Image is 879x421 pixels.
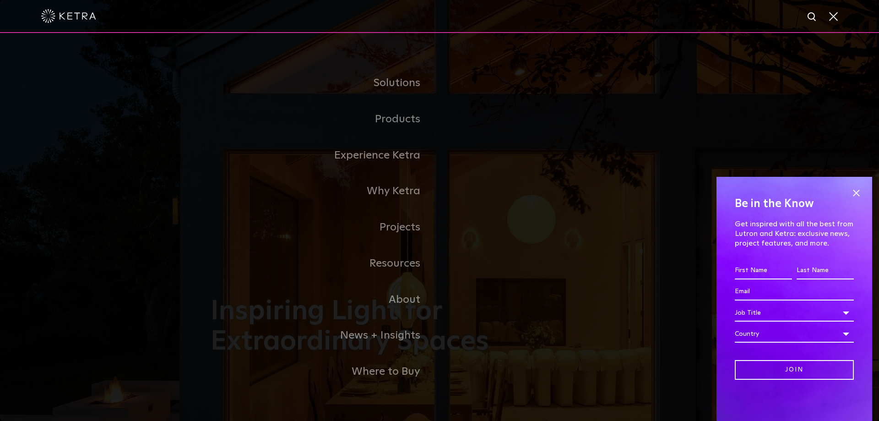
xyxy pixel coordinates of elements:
[807,11,818,23] img: search icon
[735,304,854,322] div: Job Title
[211,137,439,174] a: Experience Ketra
[211,282,439,318] a: About
[797,262,854,279] input: Last Name
[211,317,439,354] a: News + Insights
[735,195,854,213] h4: Be in the Know
[211,354,439,390] a: Where to Buy
[735,360,854,380] input: Join
[211,65,439,101] a: Solutions
[211,65,668,390] div: Navigation Menu
[735,262,792,279] input: First Name
[735,325,854,343] div: Country
[211,209,439,246] a: Projects
[211,173,439,209] a: Why Ketra
[735,219,854,248] p: Get inspired with all the best from Lutron and Ketra: exclusive news, project features, and more.
[211,246,439,282] a: Resources
[41,9,96,23] img: ketra-logo-2019-white
[735,283,854,301] input: Email
[211,101,439,137] a: Products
